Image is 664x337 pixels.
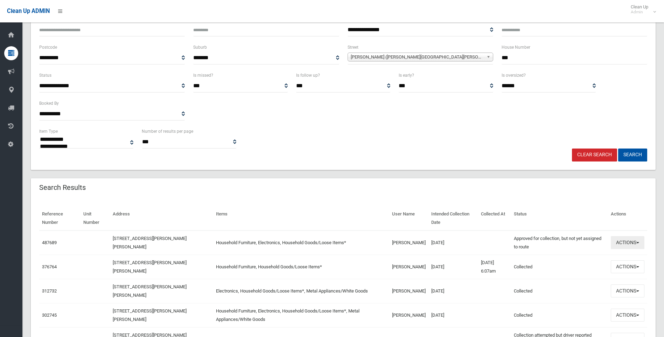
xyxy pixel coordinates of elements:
th: User Name [389,206,428,231]
td: [PERSON_NAME] [389,279,428,303]
label: Status [39,71,51,79]
td: Approved for collection, but not yet assigned to route [511,231,608,255]
label: Booked By [39,99,59,107]
th: Unit Number [81,206,110,231]
span: Clean Up ADMIN [7,8,50,14]
label: Number of results per page [142,128,193,135]
td: Household Furniture, Household Goods/Loose Items* [213,255,389,279]
td: Collected [511,255,608,279]
td: [DATE] [428,231,478,255]
label: Is oversized? [502,71,526,79]
button: Actions [611,260,644,273]
td: [PERSON_NAME] [389,231,428,255]
th: Address [110,206,213,231]
td: Collected [511,279,608,303]
button: Search [618,149,647,161]
th: Intended Collection Date [428,206,478,231]
a: Clear Search [572,149,617,161]
a: 376764 [42,264,57,269]
button: Actions [611,236,644,249]
th: Reference Number [39,206,81,231]
a: 302745 [42,312,57,318]
label: Suburb [193,43,207,51]
td: Household Furniture, Electronics, Household Goods/Loose Items* [213,231,389,255]
a: [STREET_ADDRESS][PERSON_NAME][PERSON_NAME] [113,284,187,298]
td: Collected [511,303,608,327]
a: 312732 [42,288,57,294]
button: Actions [611,309,644,322]
th: Items [213,206,389,231]
th: Collected At [478,206,511,231]
th: Actions [608,206,647,231]
td: [DATE] 6:07am [478,255,511,279]
label: Postcode [39,43,57,51]
a: [STREET_ADDRESS][PERSON_NAME][PERSON_NAME] [113,260,187,274]
td: [DATE] [428,303,478,327]
header: Search Results [31,181,94,194]
label: Street [348,43,358,51]
a: 487689 [42,240,57,245]
span: [PERSON_NAME] ([PERSON_NAME][GEOGRAPHIC_DATA][PERSON_NAME]) [351,53,484,61]
td: Household Furniture, Electronics, Household Goods/Loose Items*, Metal Appliances/White Goods [213,303,389,327]
button: Actions [611,284,644,297]
span: Clean Up [627,4,655,15]
td: Electronics, Household Goods/Loose Items*, Metal Appliances/White Goods [213,279,389,303]
td: [PERSON_NAME] [389,303,428,327]
a: [STREET_ADDRESS][PERSON_NAME][PERSON_NAME] [113,236,187,249]
td: [DATE] [428,279,478,303]
label: Is missed? [193,71,213,79]
td: [PERSON_NAME] [389,255,428,279]
a: [STREET_ADDRESS][PERSON_NAME][PERSON_NAME] [113,308,187,322]
small: Admin [631,9,648,15]
th: Status [511,206,608,231]
td: [DATE] [428,255,478,279]
label: Is early? [399,71,414,79]
label: House Number [502,43,530,51]
label: Item Type [39,128,58,135]
label: Is follow up? [296,71,320,79]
